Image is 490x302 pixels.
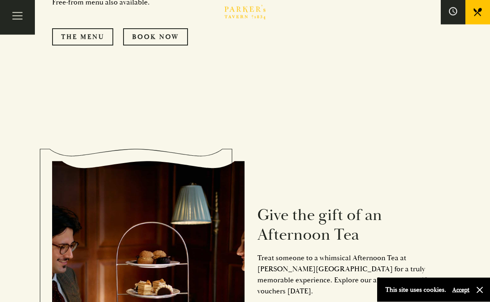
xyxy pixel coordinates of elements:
[52,29,113,46] a: The Menu
[476,286,484,294] button: Close and accept
[123,29,188,46] a: Book Now
[452,286,469,294] button: Accept
[257,206,438,245] h3: Give the gift of an Afternoon Tea
[385,284,446,296] p: This site uses cookies.
[257,253,438,297] p: Treat someone to a whimsical Afternoon Tea at [PERSON_NAME][GEOGRAPHIC_DATA] for a truly memorabl...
